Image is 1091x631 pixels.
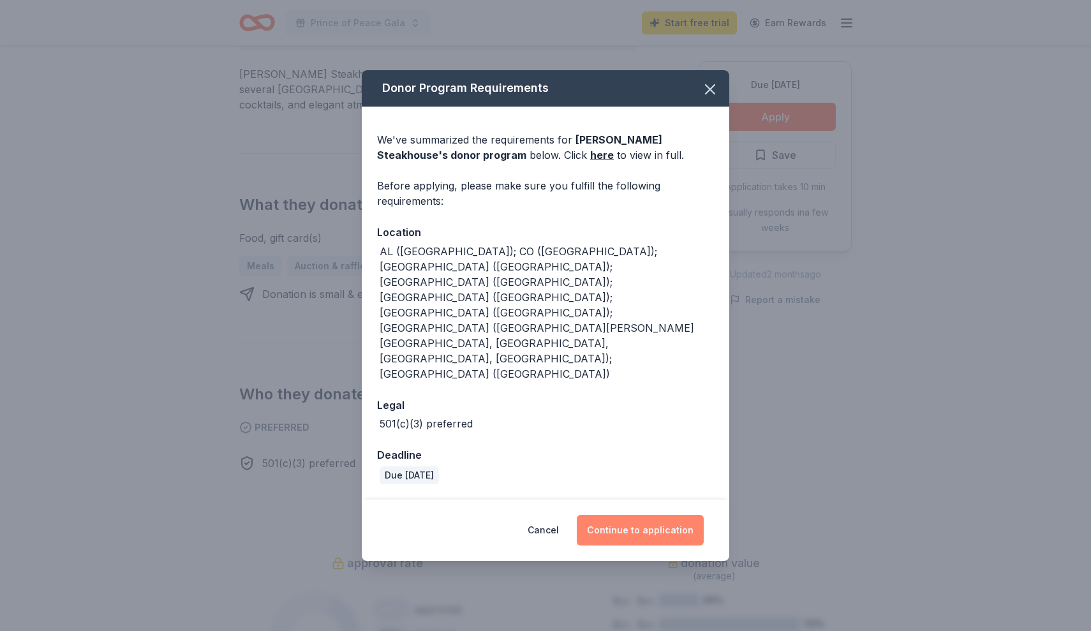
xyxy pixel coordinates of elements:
[380,244,714,382] div: AL ([GEOGRAPHIC_DATA]); CO ([GEOGRAPHIC_DATA]); [GEOGRAPHIC_DATA] ([GEOGRAPHIC_DATA]); [GEOGRAPHI...
[377,447,714,463] div: Deadline
[362,70,729,107] div: Donor Program Requirements
[377,132,714,163] div: We've summarized the requirements for below. Click to view in full.
[528,515,559,546] button: Cancel
[380,466,439,484] div: Due [DATE]
[377,397,714,413] div: Legal
[590,147,614,163] a: here
[380,416,473,431] div: 501(c)(3) preferred
[577,515,704,546] button: Continue to application
[377,224,714,241] div: Location
[377,178,714,209] div: Before applying, please make sure you fulfill the following requirements:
